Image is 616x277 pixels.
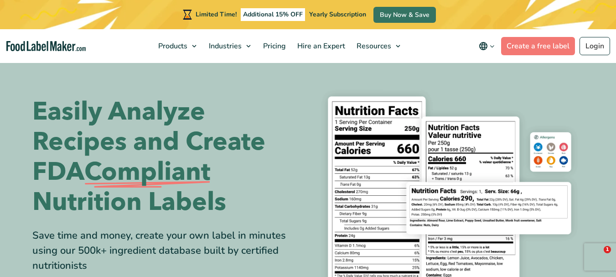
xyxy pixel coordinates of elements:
a: Buy Now & Save [373,7,436,23]
span: Hire an Expert [295,41,346,51]
span: Pricing [260,41,287,51]
a: Resources [351,29,405,63]
span: Additional 15% OFF [241,8,305,21]
span: Products [155,41,188,51]
a: Login [580,37,610,55]
span: Resources [354,41,392,51]
h1: Easily Analyze Recipes and Create FDA Nutrition Labels [32,97,301,217]
a: Industries [203,29,255,63]
span: Compliant [84,157,210,187]
a: Hire an Expert [292,29,349,63]
span: Yearly Subscription [309,10,366,19]
a: Create a free label [501,37,575,55]
a: Products [153,29,201,63]
span: Limited Time! [196,10,237,19]
span: Industries [206,41,243,51]
div: Save time and money, create your own label in minutes using our 500k+ ingredient database built b... [32,228,301,273]
a: Pricing [258,29,290,63]
iframe: Intercom live chat [585,246,607,268]
span: 1 [604,246,611,253]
